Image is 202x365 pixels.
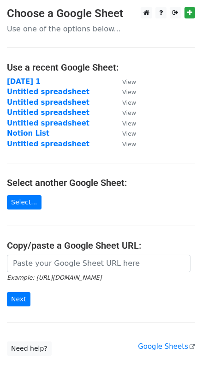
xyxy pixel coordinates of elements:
small: View [122,109,136,116]
h4: Select another Google Sheet: [7,177,195,188]
small: View [122,120,136,127]
a: View [113,140,136,148]
small: View [122,89,136,96]
a: View [113,98,136,107]
input: Next [7,292,30,306]
a: Untitled spreadsheet [7,88,89,96]
a: Untitled spreadsheet [7,119,89,127]
small: View [122,141,136,148]
input: Paste your Google Sheet URL here [7,255,190,272]
a: Google Sheets [138,342,195,351]
small: View [122,78,136,85]
a: View [113,78,136,86]
a: View [113,129,136,138]
small: View [122,130,136,137]
h4: Copy/paste a Google Sheet URL: [7,240,195,251]
small: View [122,99,136,106]
a: Untitled spreadsheet [7,108,89,117]
a: Notion List [7,129,49,138]
small: Example: [URL][DOMAIN_NAME] [7,274,101,281]
a: Untitled spreadsheet [7,140,89,148]
h3: Choose a Google Sheet [7,7,195,20]
a: Need help? [7,341,52,356]
a: Untitled spreadsheet [7,98,89,107]
p: Use one of the options below... [7,24,195,34]
a: View [113,108,136,117]
a: Select... [7,195,42,209]
h4: Use a recent Google Sheet: [7,62,195,73]
a: [DATE] 1 [7,78,41,86]
a: View [113,88,136,96]
a: View [113,119,136,127]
